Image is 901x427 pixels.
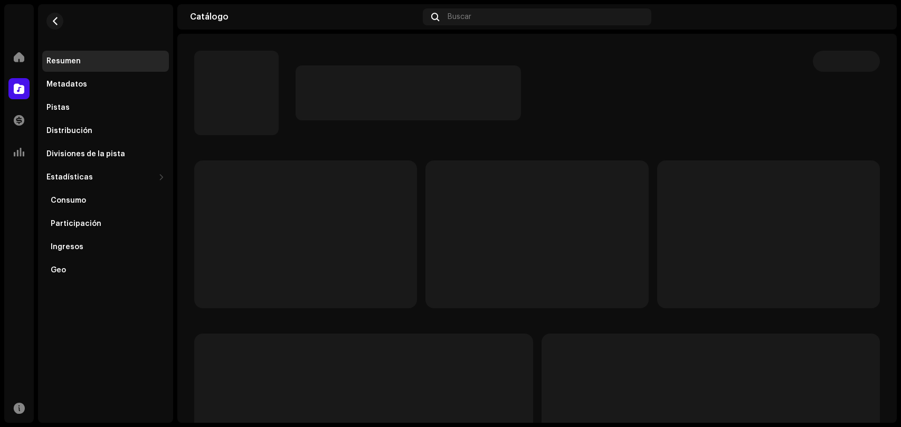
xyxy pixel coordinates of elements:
div: Resumen [46,57,81,65]
re-m-nav-item: Participación [42,213,169,234]
span: Buscar [448,13,471,21]
div: Metadatos [46,80,87,89]
div: Pistas [46,103,70,112]
re-m-nav-item: Geo [42,260,169,281]
div: Ingresos [51,243,83,251]
re-m-nav-dropdown: Estadísticas [42,167,169,281]
re-m-nav-item: Divisiones de la pista [42,144,169,165]
re-m-nav-item: Consumo [42,190,169,211]
re-m-nav-item: Metadatos [42,74,169,95]
div: Geo [51,266,66,274]
div: Catálogo [190,13,419,21]
re-m-nav-item: Ingresos [42,236,169,258]
div: Distribución [46,127,92,135]
re-m-nav-item: Distribución [42,120,169,141]
div: Divisiones de la pista [46,150,125,158]
div: Participación [51,220,101,228]
re-m-nav-item: Resumen [42,51,169,72]
img: f128795f-6746-4f0f-b5d6-aee1965a7dc2 [867,8,884,25]
div: Consumo [51,196,86,205]
div: Estadísticas [46,173,93,182]
re-m-nav-item: Pistas [42,97,169,118]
